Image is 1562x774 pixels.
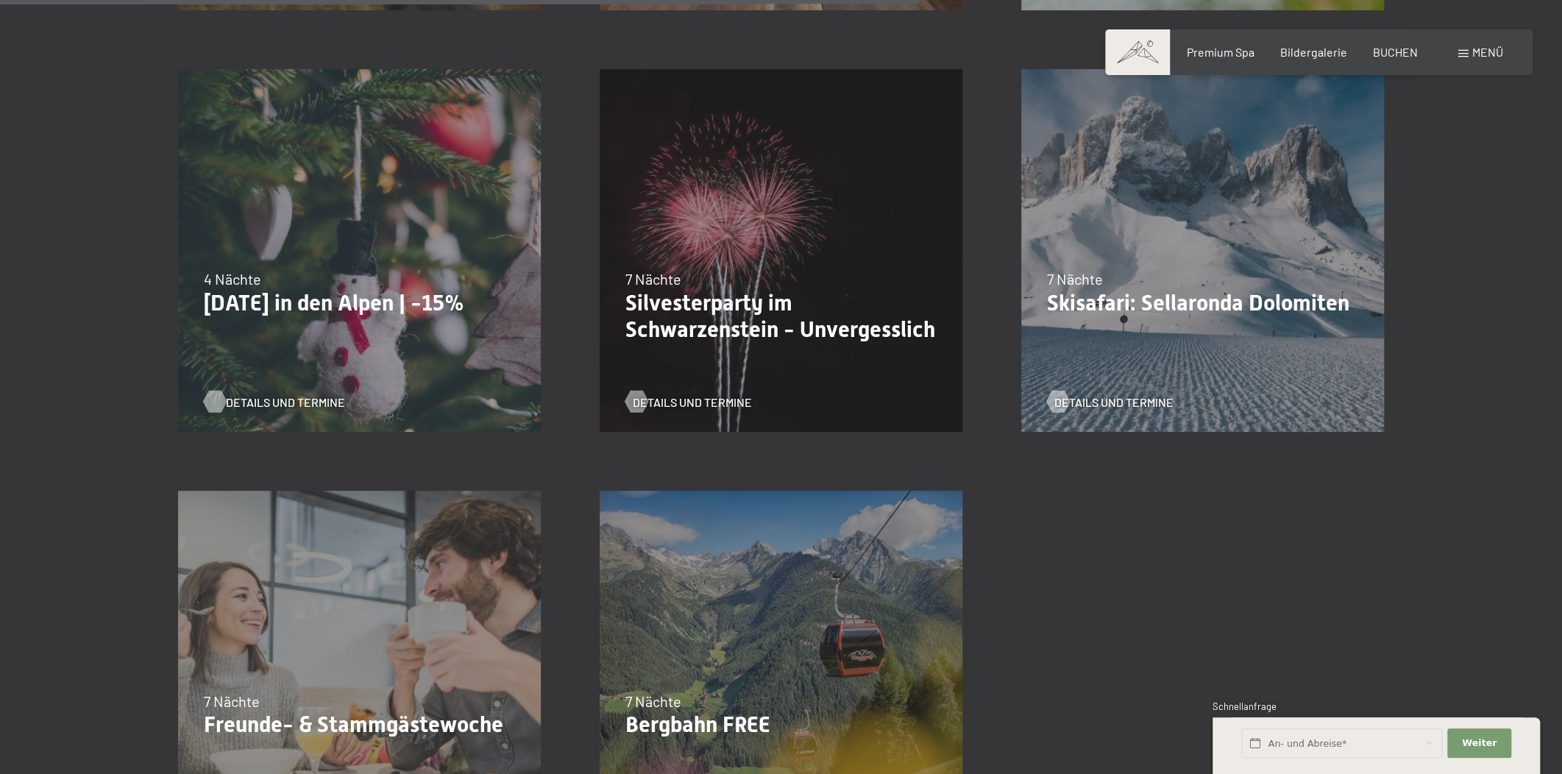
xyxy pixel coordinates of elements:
[1213,700,1277,712] span: Schnellanfrage
[625,289,937,342] p: Silvesterparty im Schwarzenstein - Unvergesslich
[1280,45,1347,59] a: Bildergalerie
[1186,45,1254,59] a: Premium Spa
[625,394,752,410] a: Details und Termine
[625,692,681,709] span: 7 Nächte
[1047,289,1358,316] p: Skisafari: Sellaronda Dolomiten
[204,711,515,737] p: Freunde- & Stammgästewoche
[625,711,937,737] p: Bergbahn FREE
[1054,394,1174,410] span: Details und Termine
[1462,736,1497,750] span: Weiter
[204,692,260,709] span: 7 Nächte
[625,270,681,288] span: 7 Nächte
[226,394,345,410] span: Details und Termine
[1047,270,1103,288] span: 7 Nächte
[204,270,261,288] span: 4 Nächte
[1447,728,1510,759] button: Weiter
[204,394,330,410] a: Details und Termine
[1373,45,1418,59] a: BUCHEN
[204,289,515,316] p: [DATE] in den Alpen | -15%
[633,394,752,410] span: Details und Termine
[1047,394,1174,410] a: Details und Termine
[1472,45,1503,59] span: Menü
